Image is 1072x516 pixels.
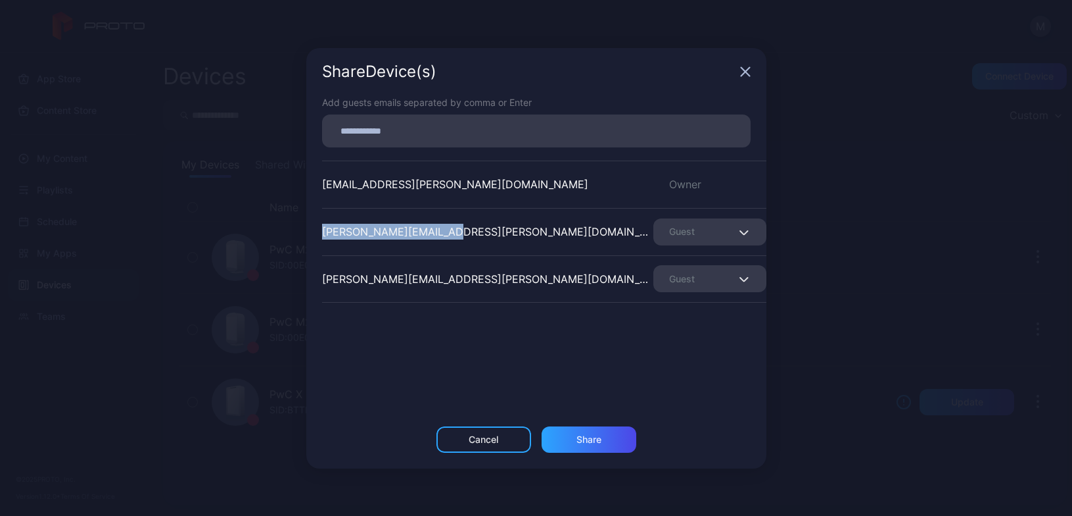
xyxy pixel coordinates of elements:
[436,426,531,453] button: Cancel
[653,176,766,192] div: Owner
[542,426,636,453] button: Share
[653,265,766,292] button: Guest
[322,224,653,240] div: [PERSON_NAME][EMAIL_ADDRESS][PERSON_NAME][DOMAIN_NAME]
[653,219,766,245] button: Guest
[469,434,498,445] div: Cancel
[322,95,751,109] div: Add guests emails separated by comma or Enter
[322,176,588,192] div: [EMAIL_ADDRESS][PERSON_NAME][DOMAIN_NAME]
[322,271,653,287] div: [PERSON_NAME][EMAIL_ADDRESS][PERSON_NAME][DOMAIN_NAME]
[322,64,735,80] div: Share Device (s)
[576,434,601,445] div: Share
